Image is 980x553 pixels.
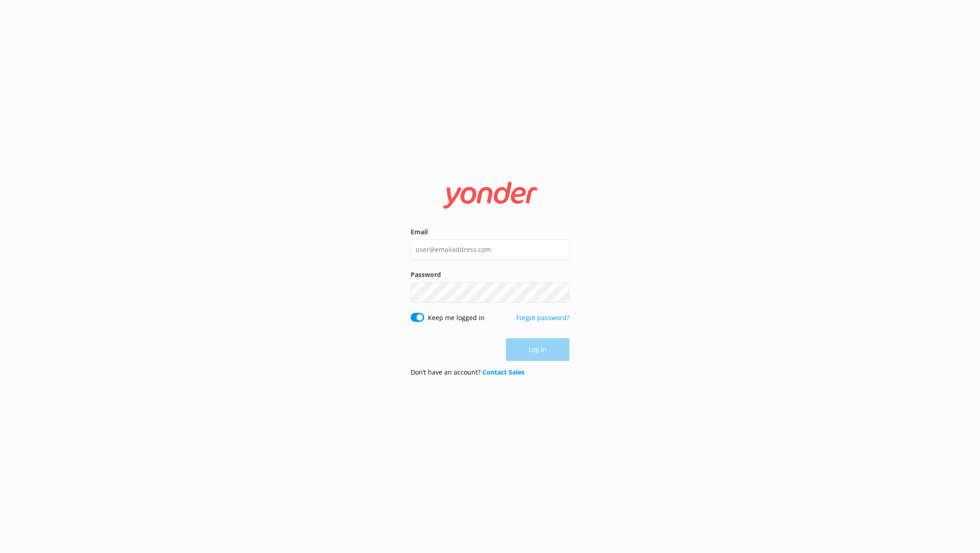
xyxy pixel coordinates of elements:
a: Contact Sales [482,368,524,376]
label: Keep me logged in [428,313,485,323]
p: Don’t have an account? [411,367,524,377]
input: user@emailaddress.com [411,239,569,260]
label: Email [411,227,569,237]
label: Password [411,270,569,280]
button: Show password [551,283,569,301]
a: Forgot password? [516,313,569,322]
